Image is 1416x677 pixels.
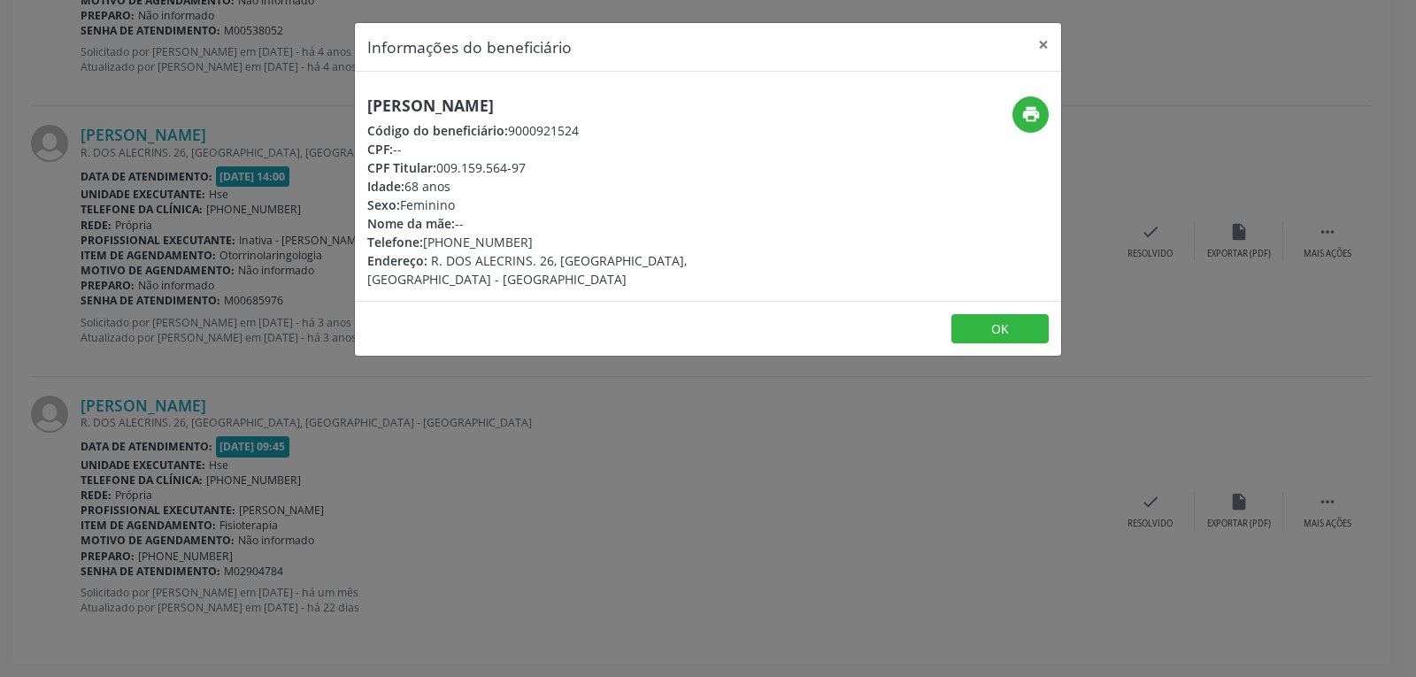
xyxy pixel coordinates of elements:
button: print [1012,96,1049,133]
span: Nome da mãe: [367,215,455,232]
button: OK [951,314,1049,344]
div: 9000921524 [367,121,813,140]
span: R. DOS ALECRINS. 26, [GEOGRAPHIC_DATA], [GEOGRAPHIC_DATA] - [GEOGRAPHIC_DATA] [367,252,687,288]
div: -- [367,140,813,158]
span: Idade: [367,178,404,195]
div: 009.159.564-97 [367,158,813,177]
button: Close [1026,23,1061,66]
span: CPF: [367,141,393,158]
h5: [PERSON_NAME] [367,96,813,115]
div: Feminino [367,196,813,214]
div: 68 anos [367,177,813,196]
span: Código do beneficiário: [367,122,508,139]
span: Endereço: [367,252,427,269]
h5: Informações do beneficiário [367,35,572,58]
span: CPF Titular: [367,159,436,176]
span: Telefone: [367,234,423,250]
span: Sexo: [367,196,400,213]
div: -- [367,214,813,233]
i: print [1021,104,1041,124]
div: [PHONE_NUMBER] [367,233,813,251]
